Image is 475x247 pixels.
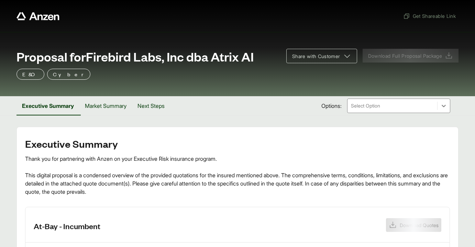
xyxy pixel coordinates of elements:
button: Get Shareable Link [400,10,459,22]
button: Market Summary [79,96,132,115]
p: Cyber [53,70,85,78]
span: Proposal for Firebird Labs, Inc dba Atrix AI [16,49,254,63]
button: Executive Summary [16,96,79,115]
p: E&O [22,70,38,78]
span: Get Shareable Link [403,12,456,20]
span: Options: [321,102,342,110]
div: Thank you for partnering with Anzen on your Executive Risk insurance program. This digital propos... [25,155,450,196]
h2: Executive Summary [25,138,450,149]
a: Anzen website [16,12,59,20]
span: Download Full Proposal Package [368,52,442,59]
button: Next Steps [132,96,170,115]
h3: At-Bay - Incumbent [34,221,100,231]
button: Share with Customer [286,49,357,63]
span: Share with Customer [292,53,340,60]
